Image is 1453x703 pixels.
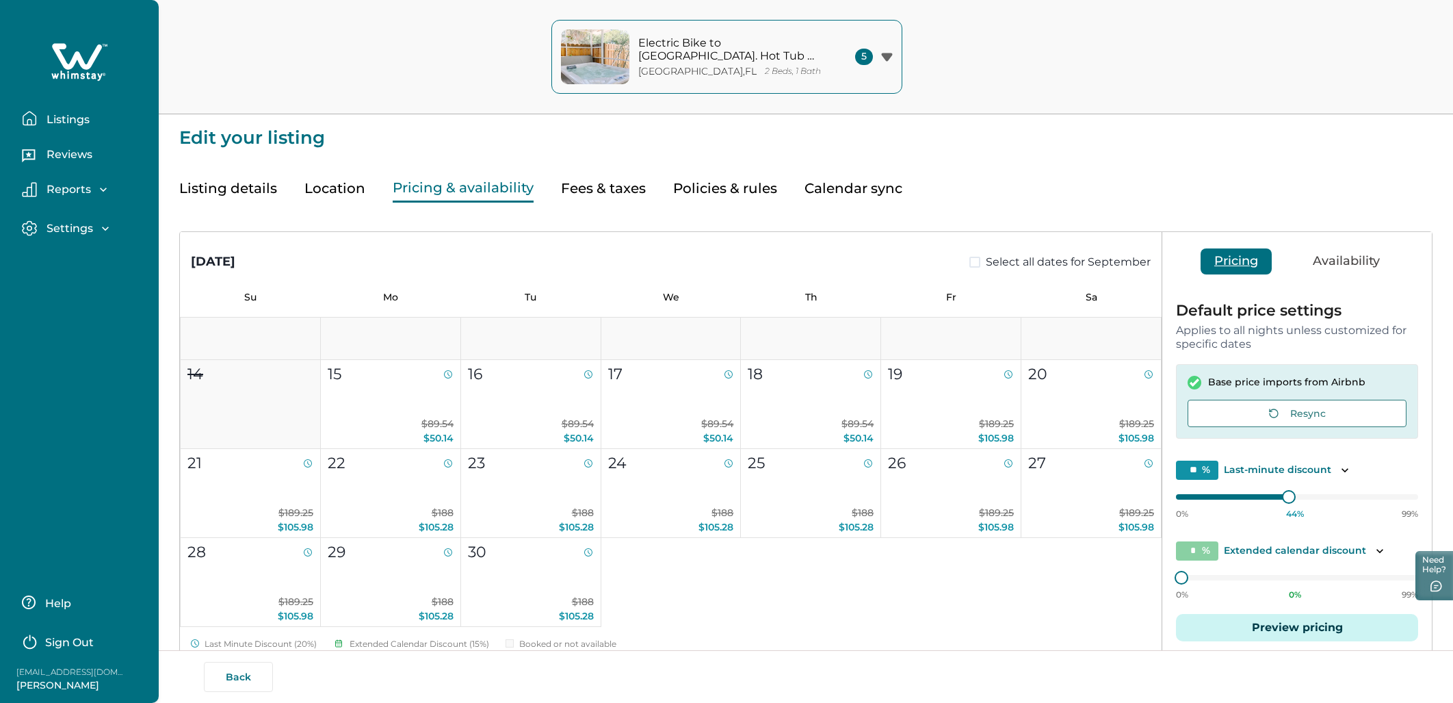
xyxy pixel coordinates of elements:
[608,452,627,474] p: 24
[187,452,202,474] p: 21
[320,292,460,303] p: Mo
[1337,462,1353,478] button: Toggle description
[506,638,616,650] div: Booked or not available
[304,175,365,203] button: Location
[333,638,489,650] div: Extended Calendar Discount (15%)
[321,360,461,449] button: 15$89.54$50.14
[881,360,1021,449] button: 19$189.25$105.98
[419,521,454,533] span: $105.28
[181,538,321,627] button: 28$189.25$105.98
[1118,521,1154,533] span: $105.98
[468,452,485,474] p: 23
[978,432,1014,444] span: $105.98
[551,20,902,94] button: property-coverElectric Bike to [GEOGRAPHIC_DATA]. Hot Tub Cottage.[GEOGRAPHIC_DATA],FL2 Beds, 1 B...
[1201,248,1272,274] button: Pricing
[419,610,454,622] span: $105.28
[179,114,1432,147] p: Edit your listing
[881,449,1021,538] button: 26$189.25$105.98
[321,449,461,538] button: 22$188$105.28
[1021,292,1162,303] p: Sa
[42,222,93,235] p: Settings
[741,360,881,449] button: 18$89.54$50.14
[601,360,742,449] button: 17$89.54$50.14
[986,254,1151,270] span: Select all dates for September
[748,363,763,385] p: 18
[852,507,874,519] span: $188
[42,113,90,127] p: Listings
[1402,509,1418,520] p: 99%
[468,541,486,563] p: 30
[765,66,821,77] p: 2 Beds, 1 Bath
[461,538,601,627] button: 30$188$105.28
[1176,614,1418,641] button: Preview pricing
[748,452,765,474] p: 25
[1176,303,1418,318] p: Default price settings
[45,636,94,650] p: Sign Out
[1021,449,1162,538] button: 27$189.25$105.98
[204,662,273,692] button: Back
[804,175,902,203] button: Calendar sync
[42,183,91,196] p: Reports
[711,507,733,519] span: $188
[561,175,646,203] button: Fees & taxes
[979,418,1014,430] span: $189.25
[1402,589,1418,600] p: 99%
[393,175,534,203] button: Pricing & availability
[22,182,148,197] button: Reports
[1176,324,1418,350] p: Applies to all nights unless customized for specific dates
[559,610,594,622] span: $105.28
[1119,507,1154,519] span: $189.25
[328,452,345,474] p: 22
[979,507,1014,519] span: $189.25
[698,521,733,533] span: $105.28
[1224,463,1331,477] p: Last-minute discount
[22,143,148,170] button: Reviews
[41,597,71,611] p: Help
[423,432,454,444] span: $50.14
[22,627,143,654] button: Sign Out
[1176,589,1188,600] p: 0%
[42,148,92,162] p: Reviews
[1224,544,1366,558] p: Extended calendar discount
[191,638,317,650] div: Last Minute Discount (20%)
[888,363,902,385] p: 19
[855,49,873,65] span: 5
[741,449,881,538] button: 25$188$105.28
[468,363,482,385] p: 16
[22,220,148,236] button: Settings
[703,432,733,444] span: $50.14
[432,507,454,519] span: $188
[16,679,126,693] p: [PERSON_NAME]
[638,66,757,77] p: [GEOGRAPHIC_DATA] , FL
[564,432,594,444] span: $50.14
[461,360,601,449] button: 16$89.54$50.14
[888,452,906,474] p: 26
[1119,418,1154,430] span: $189.25
[187,541,206,563] p: 28
[572,507,594,519] span: $188
[601,292,741,303] p: We
[1176,509,1188,520] p: 0%
[22,105,148,132] button: Listings
[278,610,313,622] span: $105.98
[22,589,143,616] button: Help
[179,175,277,203] button: Listing details
[1028,452,1046,474] p: 27
[180,292,320,303] p: Su
[1188,400,1406,427] button: Resync
[572,596,594,608] span: $188
[191,253,235,271] div: [DATE]
[1028,363,1047,385] p: 20
[321,538,461,627] button: 29$188$105.28
[1299,248,1393,274] button: Availability
[559,521,594,533] span: $105.28
[278,521,313,533] span: $105.98
[601,449,742,538] button: 24$188$105.28
[328,363,341,385] p: 15
[839,521,874,533] span: $105.28
[561,29,629,84] img: property-cover
[1286,509,1304,520] p: 44 %
[278,596,313,608] span: $189.25
[1372,543,1388,559] button: Toggle description
[421,418,454,430] span: $89.54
